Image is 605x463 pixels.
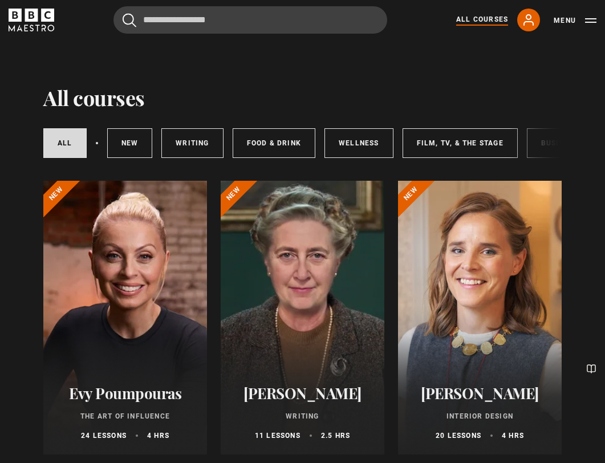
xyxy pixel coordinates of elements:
h2: [PERSON_NAME] [234,384,371,402]
a: Food & Drink [233,128,315,158]
a: Film, TV, & The Stage [403,128,518,158]
p: 4 hrs [502,430,524,441]
a: All Courses [456,14,508,26]
a: Writing [161,128,223,158]
a: [PERSON_NAME] Writing 11 lessons 2.5 hrs New [221,181,384,454]
a: Evy Poumpouras The Art of Influence 24 lessons 4 hrs New [43,181,207,454]
a: [PERSON_NAME] Interior Design 20 lessons 4 hrs New [398,181,562,454]
p: 24 lessons [81,430,127,441]
h2: [PERSON_NAME] [412,384,548,402]
a: Wellness [324,128,393,158]
p: 4 hrs [147,430,169,441]
p: Interior Design [412,411,548,421]
h2: Evy Poumpouras [57,384,193,402]
svg: BBC Maestro [9,9,54,31]
a: New [107,128,153,158]
p: 11 lessons [255,430,301,441]
button: Submit the search query [123,13,136,27]
button: Toggle navigation [554,15,596,26]
h1: All courses [43,86,145,109]
p: 2.5 hrs [321,430,350,441]
p: 20 lessons [436,430,481,441]
p: Writing [234,411,371,421]
p: The Art of Influence [57,411,193,421]
input: Search [113,6,387,34]
a: All [43,128,87,158]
